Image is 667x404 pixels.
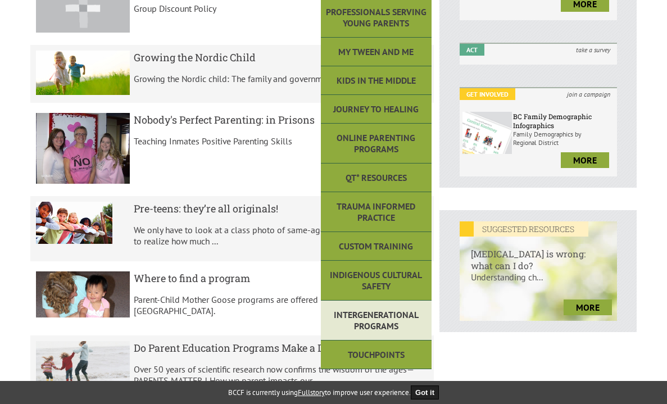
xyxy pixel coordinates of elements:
[134,341,428,355] h5: Do Parent Education Programs Make a Difference?
[460,271,618,294] p: Understanding ch...
[134,113,428,126] h5: Nobody's Perfect Parenting: in Prisons
[36,51,130,94] img: result.title
[460,88,515,100] em: Get Involved
[321,232,431,261] a: Custom Training
[561,152,609,168] a: more
[321,192,431,232] a: Trauma Informed Practice
[134,51,428,64] h5: Growing the Nordic Child
[134,73,428,84] p: Growing the Nordic child: The family and government as partners
[134,294,428,316] p: Parent-Child Mother Goose programs are offered by organizations throughout [GEOGRAPHIC_DATA].
[321,301,431,341] a: Intergenerational Programs
[321,38,431,66] a: My Tween and Me
[134,271,428,285] h5: Where to find a program
[30,45,434,102] a: result.title Growing the Nordic Child Growing the Nordic child: The family and government as part...
[298,388,325,397] a: Fullstory
[564,299,612,315] a: more
[513,112,614,130] h6: BC Family Demographic Infographics
[30,107,434,192] a: result.title Nobody's Perfect Parenting: in Prisons Teaching Inmates Positive Parenting Skills
[30,196,434,261] a: result.title Pre-teens: they’re all originals! We only have to look at a class photo of same-age ...
[411,385,439,400] button: Got it
[321,95,431,124] a: Journey to Healing
[134,3,428,14] p: Group Discount Policy
[134,202,428,215] h5: Pre-teens: they’re all originals!
[569,44,617,56] i: take a survey
[460,221,588,237] em: SUGGESTED RESOURCES
[513,130,614,147] p: Family Demographics by Regional District
[460,44,484,56] em: Act
[36,113,130,184] img: result.title
[36,202,112,244] img: result.title
[134,135,428,147] p: Teaching Inmates Positive Parenting Skills
[560,88,617,100] i: join a campaign
[321,66,431,95] a: Kids in the Middle
[30,266,434,331] a: result.title Where to find a program Parent-Child Mother Goose programs are offered by organizati...
[36,341,130,393] img: result.title
[30,335,434,401] a: result.title Do Parent Education Programs Make a Difference? Over 50 years of scientific research...
[134,224,428,247] p: We only have to look at a class photo of same-age kids in the pre-teen years to realize how much ...
[321,261,431,301] a: Indigenous Cultural Safety
[134,364,428,386] p: Over 50 years of scientific research now confirms the wisdom of the ages—PARENTS MATTER ! How we ...
[460,237,618,271] h6: [MEDICAL_DATA] is wrong: what can I do?
[321,164,431,192] a: QT* Resources
[321,341,431,369] a: Touchpoints
[36,271,130,317] img: result.title
[321,124,431,164] a: Online Parenting Programs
